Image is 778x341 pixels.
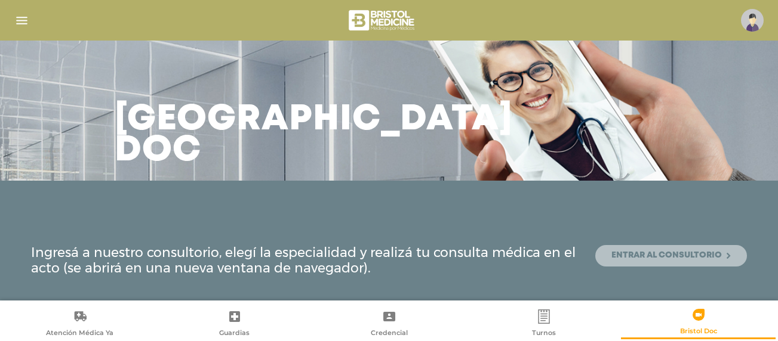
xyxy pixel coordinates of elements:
[595,245,747,266] a: Entrar al consultorio
[466,309,621,339] a: Turnos
[680,327,717,337] span: Bristol Doc
[14,13,29,28] img: Cober_menu-lines-white.svg
[219,328,250,339] span: Guardias
[532,328,556,339] span: Turnos
[115,104,513,166] h3: [GEOGRAPHIC_DATA] doc
[621,307,776,337] a: Bristol Doc
[46,328,113,339] span: Atención Médica Ya
[31,245,747,277] div: Ingresá a nuestro consultorio, elegí la especialidad y realizá tu consulta médica en el acto (se ...
[312,309,466,339] a: Credencial
[371,328,408,339] span: Credencial
[2,309,157,339] a: Atención Médica Ya
[741,9,764,32] img: profile-placeholder.svg
[157,309,312,339] a: Guardias
[347,6,418,35] img: bristol-medicine-blanco.png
